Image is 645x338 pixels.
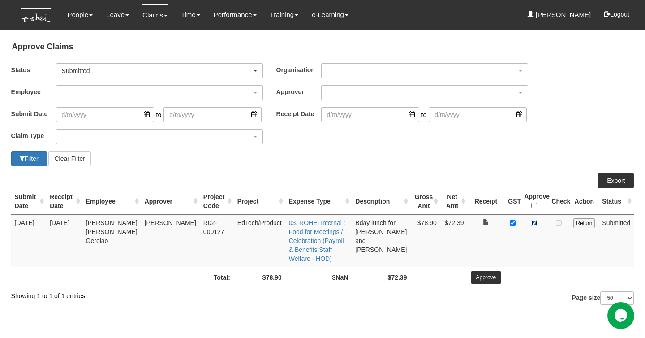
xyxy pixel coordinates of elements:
[11,151,47,166] button: Filter
[234,214,285,267] td: EdTech/Product
[352,267,410,288] td: $72.39
[141,188,200,215] th: Approver : activate to sort column ascending
[276,63,321,76] label: Organisation
[429,107,527,122] input: d/m/yyyy
[11,85,56,98] label: Employee
[276,107,321,120] label: Receipt Date
[419,107,429,122] span: to
[234,267,285,288] td: $78.90
[270,4,299,25] a: Training
[440,214,468,267] td: $72.39
[598,173,634,188] a: Export
[352,188,410,215] th: Description : activate to sort column ascending
[570,188,598,215] th: Action
[285,188,352,215] th: Expense Type : activate to sort column ascending
[276,85,321,98] label: Approver
[200,188,234,215] th: Project Code : activate to sort column ascending
[11,188,47,215] th: Submit Date : activate to sort column ascending
[285,267,352,288] td: $NaN
[410,188,440,215] th: Gross Amt : activate to sort column ascending
[600,291,634,305] select: Page size
[504,188,520,215] th: GST
[56,107,154,122] input: d/m/yyyy
[163,107,262,122] input: d/m/yyyy
[527,4,591,25] a: [PERSON_NAME]
[11,214,47,267] td: [DATE]
[598,188,634,215] th: Status : activate to sort column ascending
[11,38,634,56] h4: Approve Claims
[598,214,634,267] td: Submitted
[46,188,82,215] th: Receipt Date : activate to sort column ascending
[410,214,440,267] td: $78.90
[46,214,82,267] td: [DATE]
[154,107,164,122] span: to
[11,63,56,76] label: Status
[321,107,419,122] input: d/m/yyyy
[607,302,636,329] iframe: chat widget
[352,214,410,267] td: Bday lunch for [PERSON_NAME] and [PERSON_NAME]
[106,4,129,25] a: Leave
[56,63,263,78] button: Submitted
[200,214,234,267] td: R02-000127
[234,188,285,215] th: Project : activate to sort column ascending
[62,66,252,75] div: Submitted
[67,4,93,25] a: People
[82,188,141,215] th: Employee : activate to sort column ascending
[548,188,570,215] th: Check
[573,218,595,228] input: Return
[598,4,636,25] button: Logout
[141,214,200,267] td: [PERSON_NAME]
[82,214,141,267] td: [PERSON_NAME] [PERSON_NAME] Gerolao
[48,151,90,166] button: Clear Filter
[11,129,56,142] label: Claim Type
[142,4,168,26] a: Claims
[312,4,348,25] a: e-Learning
[468,188,505,215] th: Receipt
[440,188,468,215] th: Net Amt : activate to sort column ascending
[289,219,345,262] a: 03. ROHEI Internal : Food for Meetings / Celebration (Payroll & Benefits:Staff Welfare - HOD)
[11,107,56,120] label: Submit Date
[214,4,257,25] a: Performance
[520,188,548,215] th: Approve
[82,267,234,288] td: Total:
[181,4,200,25] a: Time
[572,291,634,305] label: Page size
[471,271,501,284] input: Approve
